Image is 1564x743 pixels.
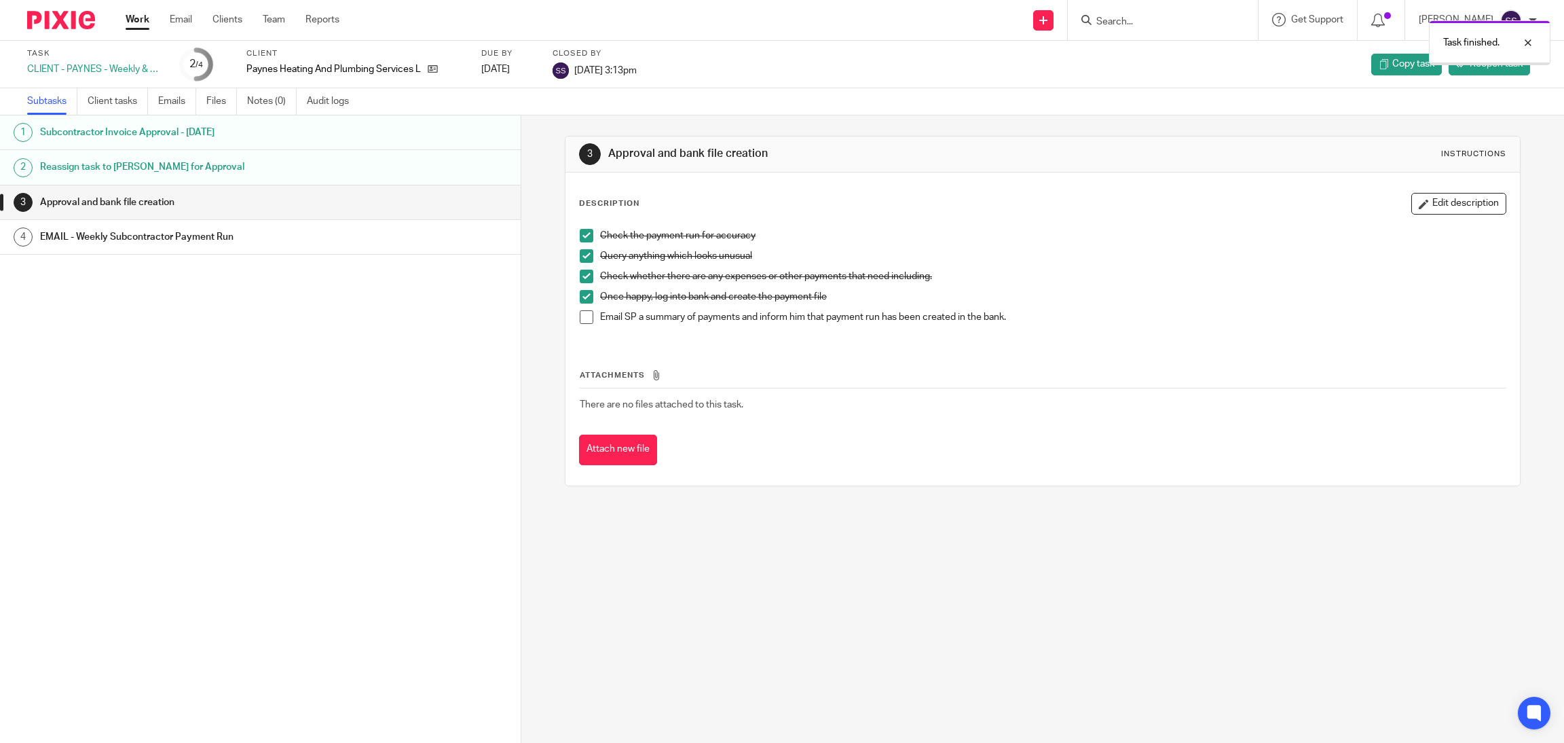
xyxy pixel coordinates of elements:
span: Attachments [580,371,645,379]
img: svg%3E [1500,10,1522,31]
span: There are no files attached to this task. [580,400,743,410]
div: [DATE] [481,62,536,76]
p: Email SP a summary of payments and inform him that payment run has been created in the bank. [600,310,1506,324]
p: Once happy, log into bank and create the payment file [600,290,1506,304]
label: Due by [481,48,536,59]
h1: Subcontractor Invoice Approval - [DATE] [40,122,352,143]
p: Check whether there are any expenses or other payments that need including. [600,270,1506,283]
p: Check the payment run for accuracy [600,229,1506,242]
a: Team [263,13,285,26]
button: Edit description [1411,193,1506,215]
p: Task finished. [1443,36,1500,50]
span: [DATE] 3:13pm [574,65,637,75]
img: svg%3E [553,62,569,79]
a: Notes (0) [247,88,297,115]
h1: Approval and bank file creation [608,147,1072,161]
label: Task [27,48,163,59]
label: Client [246,48,464,59]
button: Attach new file [579,435,657,465]
a: Work [126,13,149,26]
img: Pixie [27,11,95,29]
div: CLIENT - PAYNES - Weekly & Subcontractor Payment Run [27,62,163,76]
div: 2 [14,158,33,177]
a: Subtasks [27,88,77,115]
a: Client tasks [88,88,148,115]
div: 4 [14,228,33,247]
a: Emails [158,88,196,115]
div: 2 [189,56,203,72]
div: 1 [14,123,33,142]
h1: Reassign task to [PERSON_NAME] for Approval [40,157,352,177]
small: /4 [195,61,203,69]
a: Reports [305,13,339,26]
label: Closed by [553,48,637,59]
p: Paynes Heating And Plumbing Services Limited [246,62,421,76]
p: Query anything which looks unusual [600,249,1506,263]
a: Audit logs [307,88,359,115]
div: Instructions [1441,149,1506,160]
p: Description [579,198,639,209]
div: 3 [579,143,601,165]
div: 3 [14,193,33,212]
h1: EMAIL - Weekly Subcontractor Payment Run [40,227,352,247]
a: Files [206,88,237,115]
a: Clients [212,13,242,26]
h1: Approval and bank file creation [40,192,352,213]
a: Email [170,13,192,26]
